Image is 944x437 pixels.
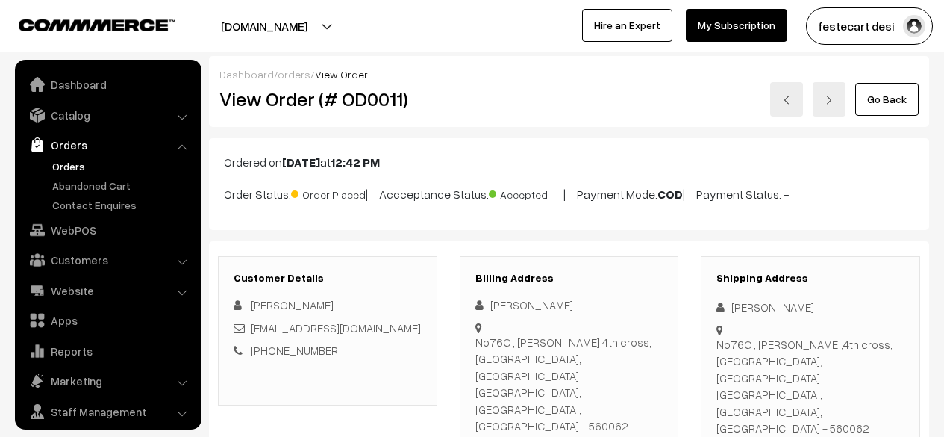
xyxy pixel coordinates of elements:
[19,277,196,304] a: Website
[475,334,663,435] div: No76C , [PERSON_NAME],4th cross, [GEOGRAPHIC_DATA], [GEOGRAPHIC_DATA] [GEOGRAPHIC_DATA], [GEOGRAP...
[19,217,196,244] a: WebPOS
[475,272,663,285] h3: Billing Address
[219,66,919,82] div: / /
[855,83,919,116] a: Go Back
[219,68,274,81] a: Dashboard
[19,398,196,425] a: Staff Management
[716,272,904,285] h3: Shipping Address
[315,68,368,81] span: View Order
[19,307,196,334] a: Apps
[716,336,904,437] div: No76C , [PERSON_NAME],4th cross, [GEOGRAPHIC_DATA], [GEOGRAPHIC_DATA] [GEOGRAPHIC_DATA], [GEOGRAP...
[19,368,196,394] a: Marketing
[224,153,914,171] p: Ordered on at
[489,183,563,202] span: Accepted
[782,96,791,105] img: left-arrow.png
[234,272,422,285] h3: Customer Details
[19,102,196,128] a: Catalog
[331,155,380,170] b: 12:42 PM
[19,19,175,31] img: COMMMERCE
[49,197,196,213] a: Contact Enquires
[903,15,925,37] img: user
[169,7,360,45] button: [DOMAIN_NAME]
[291,183,366,202] span: Order Placed
[251,344,341,357] a: [PHONE_NUMBER]
[219,87,437,111] h2: View Order (# OD0011)
[475,297,663,314] div: [PERSON_NAME]
[657,187,683,202] b: COD
[49,158,196,174] a: Orders
[19,131,196,158] a: Orders
[19,247,196,273] a: Customers
[251,298,334,312] span: [PERSON_NAME]
[282,155,320,170] b: [DATE]
[19,15,149,33] a: COMMMERCE
[686,9,787,42] a: My Subscription
[825,96,834,105] img: right-arrow.png
[582,9,672,42] a: Hire an Expert
[278,68,310,81] a: orders
[224,183,914,203] p: Order Status: | Accceptance Status: | Payment Mode: | Payment Status: -
[806,7,933,45] button: festecart desi
[19,338,196,365] a: Reports
[19,71,196,98] a: Dashboard
[251,321,421,335] a: [EMAIL_ADDRESS][DOMAIN_NAME]
[49,178,196,193] a: Abandoned Cart
[716,299,904,316] div: [PERSON_NAME]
